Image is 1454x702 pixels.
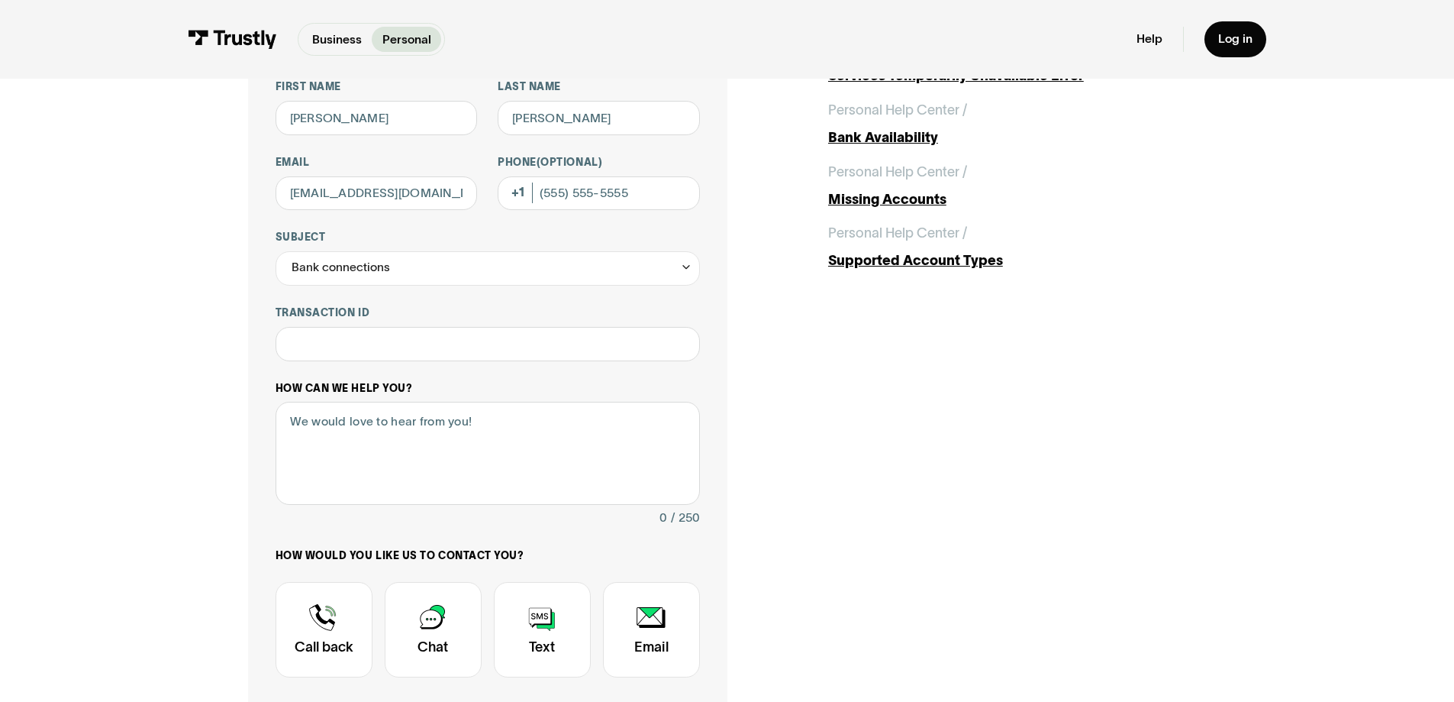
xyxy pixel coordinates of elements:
div: 0 [659,508,667,529]
img: Trustly Logo [188,30,277,49]
label: Subject [276,231,700,244]
a: Personal Help Center /Supported Account Types [828,223,1207,271]
div: Personal Help Center / [828,162,967,183]
label: Last name [498,80,700,94]
label: How would you like us to contact you? [276,549,700,563]
label: How can we help you? [276,382,700,396]
div: Missing Accounts [828,189,1207,210]
div: Supported Account Types [828,251,1207,271]
a: Log in [1204,21,1266,57]
input: (555) 555-5555 [498,176,700,211]
div: Bank connections [276,251,700,286]
p: Business [312,31,362,49]
div: Personal Help Center / [828,100,967,121]
label: Transaction ID [276,306,700,320]
input: alex@mail.com [276,176,478,211]
div: / 250 [671,508,700,529]
div: Personal Help Center / [828,223,967,244]
label: Email [276,156,478,170]
div: Bank connections [292,257,390,278]
a: Personal [372,27,441,52]
a: Business [301,27,372,52]
div: Bank Availability [828,128,1207,148]
a: Personal Help Center /Bank Availability [828,100,1207,148]
p: Personal [382,31,431,49]
span: (Optional) [537,157,602,168]
input: Alex [276,101,478,135]
a: Help [1136,31,1162,47]
div: Log in [1218,31,1253,47]
label: Phone [498,156,700,170]
label: First name [276,80,478,94]
a: Personal Help Center /Missing Accounts [828,162,1207,210]
input: Howard [498,101,700,135]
